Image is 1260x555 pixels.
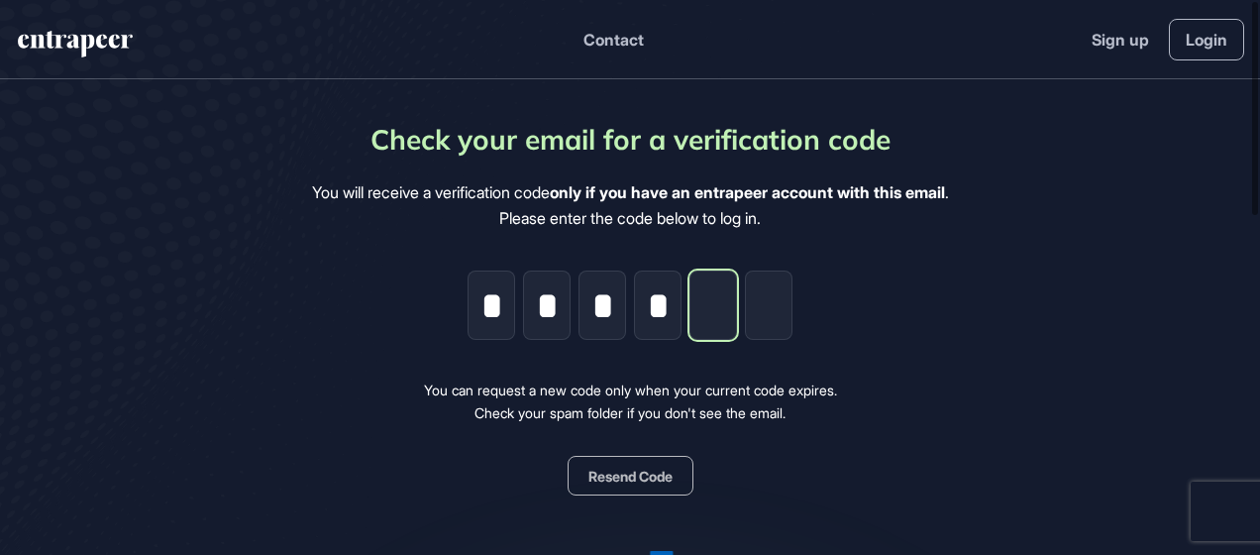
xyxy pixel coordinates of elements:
[370,119,891,161] div: Check your email for a verification code
[312,180,949,231] div: You will receive a verification code . Please enter the code below to log in.
[550,182,945,202] b: only if you have an entrapeer account with this email
[424,380,837,424] div: You can request a new code only when your current code expires. Check your spam folder if you don...
[1092,28,1149,52] a: Sign up
[16,31,135,64] a: entrapeer-logo
[583,27,644,53] button: Contact
[1169,19,1244,60] a: Login
[568,456,693,496] button: Resend Code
